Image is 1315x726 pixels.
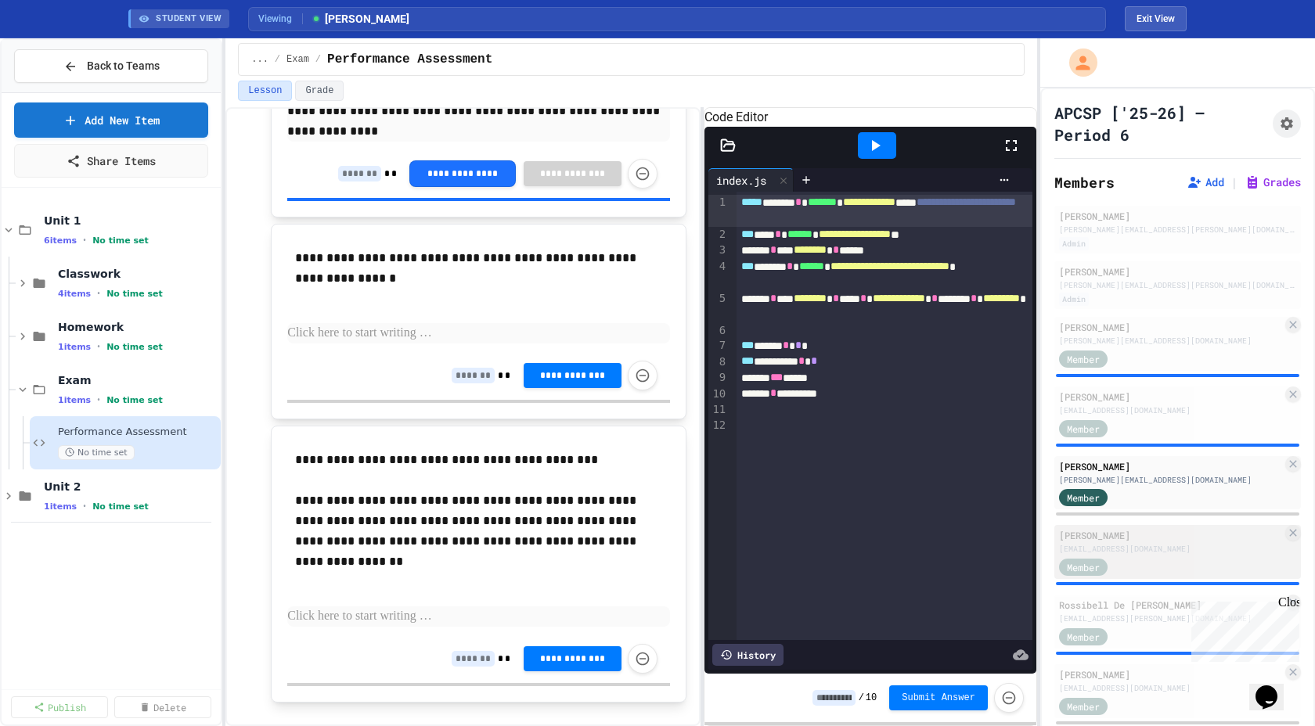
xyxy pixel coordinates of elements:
span: • [83,234,86,246]
div: [PERSON_NAME] [1059,390,1282,404]
div: Admin [1059,293,1089,306]
div: 12 [708,418,728,433]
span: ... [251,53,268,66]
span: / [275,53,280,66]
div: 3 [708,243,728,258]
a: Share Items [14,144,208,178]
span: 1 items [44,501,77,512]
span: Unit 1 [44,214,218,228]
span: 6 items [44,235,77,246]
div: [PERSON_NAME] [1059,209,1296,223]
iframe: chat widget [1249,663,1299,710]
div: [PERSON_NAME] [1059,264,1296,279]
div: [PERSON_NAME][EMAIL_ADDRESS][DOMAIN_NAME] [1059,474,1282,486]
span: 1 items [58,342,91,352]
span: Performance Assessment [58,426,218,439]
div: [PERSON_NAME][EMAIL_ADDRESS][DOMAIN_NAME] [1059,335,1282,347]
div: index.js [708,168,794,192]
span: 1 items [58,395,91,405]
a: Publish [11,696,108,718]
span: [PERSON_NAME] [311,11,409,27]
span: • [97,340,100,353]
span: No time set [92,501,149,512]
span: No time set [92,235,149,246]
div: [PERSON_NAME][EMAIL_ADDRESS][PERSON_NAME][DOMAIN_NAME] [1059,224,1296,235]
span: Homework [58,320,218,334]
h2: Members [1054,171,1115,193]
span: • [97,394,100,406]
iframe: chat widget [1185,595,1299,662]
span: | [1230,173,1238,192]
button: Force resubmission of student's answer (Admin only) [628,361,657,390]
div: [EMAIL_ADDRESS][DOMAIN_NAME] [1059,682,1282,694]
span: Performance Assessment [327,50,492,69]
button: Force resubmission of student's answer (Admin only) [628,159,657,189]
button: Force resubmission of student's answer (Admin only) [994,683,1024,713]
div: Rossibell De [PERSON_NAME] [1059,598,1282,612]
a: Delete [114,696,211,718]
a: Add New Item [14,102,208,138]
span: Back to Teams [87,58,160,74]
div: My Account [1053,45,1101,81]
span: Unit 2 [44,480,218,494]
div: [PERSON_NAME] [1059,459,1282,473]
div: [PERSON_NAME] [1059,320,1282,334]
div: 4 [708,259,728,291]
div: 11 [708,402,728,418]
div: index.js [708,172,774,189]
span: Exam [58,373,218,387]
span: STUDENT VIEW [156,13,222,26]
span: • [97,287,100,300]
span: Member [1067,491,1100,505]
span: No time set [106,342,163,352]
button: Add [1187,174,1224,190]
button: Exit student view [1125,6,1187,31]
span: No time set [106,395,163,405]
h6: Code Editor [704,108,1036,127]
span: Viewing [258,12,303,26]
button: Back to Teams [14,49,208,83]
span: Member [1067,352,1100,366]
button: Grades [1245,174,1301,190]
span: Submit Answer [902,692,975,704]
button: Lesson [238,81,292,101]
span: Exam [286,53,309,66]
div: [EMAIL_ADDRESS][PERSON_NAME][DOMAIN_NAME] [1059,613,1282,624]
button: Submit Answer [889,685,988,710]
button: Force resubmission of student's answer (Admin only) [628,644,657,674]
div: 2 [708,227,728,243]
span: 10 [866,692,877,704]
button: Grade [295,81,344,101]
button: Assignment Settings [1273,110,1301,138]
div: [EMAIL_ADDRESS][DOMAIN_NAME] [1059,543,1282,555]
div: Admin [1059,237,1089,250]
span: Member [1067,630,1100,644]
div: 9 [708,370,728,386]
h1: APCSP ['25-26] — Period 6 [1054,102,1266,146]
div: 6 [708,323,728,339]
div: 1 [708,195,728,227]
span: Classwork [58,267,218,281]
span: 4 items [58,289,91,299]
span: No time set [58,445,135,460]
div: 5 [708,291,728,323]
span: Member [1067,422,1100,436]
span: No time set [106,289,163,299]
span: • [83,500,86,512]
div: History [712,644,784,666]
div: [PERSON_NAME] [1059,667,1282,681]
div: 8 [708,354,728,370]
div: 10 [708,386,728,402]
div: [PERSON_NAME] [1059,528,1282,542]
div: [PERSON_NAME][EMAIL_ADDRESS][PERSON_NAME][DOMAIN_NAME] [1059,279,1296,291]
span: / [315,53,321,66]
span: Member [1067,699,1100,713]
div: Chat with us now!Close [6,6,108,99]
div: 7 [708,338,728,354]
div: [EMAIL_ADDRESS][DOMAIN_NAME] [1059,404,1282,416]
span: / [859,692,864,704]
span: Member [1067,560,1100,574]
